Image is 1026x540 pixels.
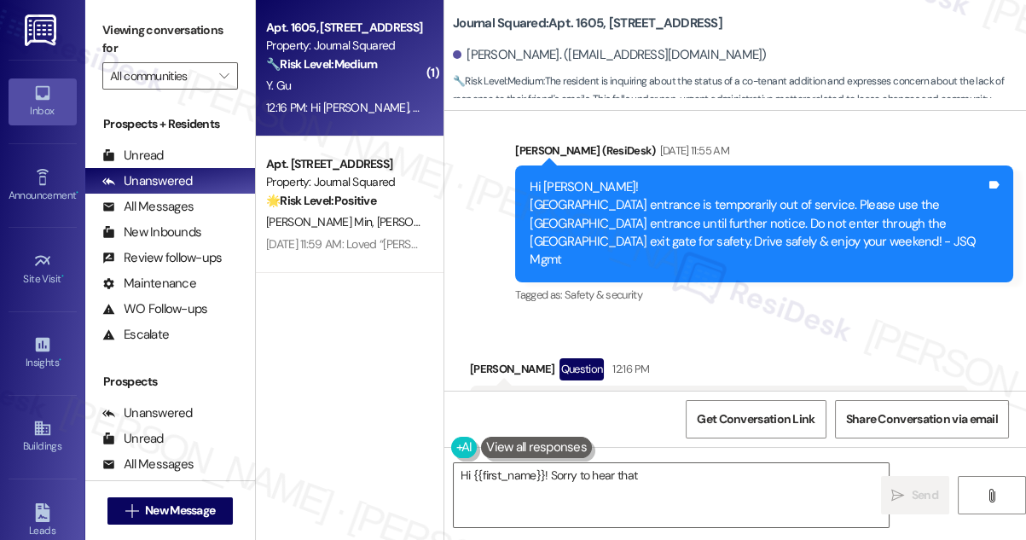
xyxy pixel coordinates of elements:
input: All communities [110,62,211,90]
strong: 🌟 Risk Level: Positive [266,193,376,208]
i:  [219,69,229,83]
span: [PERSON_NAME] [377,214,462,229]
div: Property: Journal Squared [266,173,424,191]
div: Apt. [STREET_ADDRESS] [266,155,424,173]
span: Get Conversation Link [697,410,814,428]
button: New Message [107,497,234,525]
a: Buildings [9,414,77,460]
label: Viewing conversations for [102,17,238,62]
textarea: Hi {{first_name}}! Sorry to hear that [454,463,889,527]
div: [PERSON_NAME] (ResiDesk) [515,142,1013,165]
button: Get Conversation Link [686,400,826,438]
div: Prospects [85,373,255,391]
button: Send [881,476,949,514]
div: Escalate [102,326,169,344]
div: Question [559,358,605,380]
div: 12:16 PM [608,360,649,378]
div: Review follow-ups [102,249,222,267]
a: Inbox [9,78,77,125]
span: • [59,354,61,366]
img: ResiDesk Logo [25,15,60,46]
div: Unread [102,147,164,165]
span: Share Conversation via email [846,410,998,428]
div: Unanswered [102,172,193,190]
i:  [891,489,904,502]
div: [DATE] 11:55 AM [656,142,729,160]
a: Insights • [9,330,77,376]
div: Unanswered [102,404,193,422]
div: [PERSON_NAME]. ([EMAIL_ADDRESS][DOMAIN_NAME]) [453,46,767,64]
span: • [76,187,78,199]
span: : The resident is inquiring about the status of a co-tenant addition and expresses concern about ... [453,73,1026,127]
div: Hi [PERSON_NAME]! [GEOGRAPHIC_DATA] entrance is temporarily out of service. Please use the [GEOGR... [530,178,986,270]
span: New Message [145,502,215,520]
div: New Inbounds [102,224,201,241]
div: [PERSON_NAME] [470,358,968,386]
div: All Messages [102,456,194,473]
span: Send [912,486,938,504]
button: Share Conversation via email [835,400,1009,438]
div: Maintenance [102,275,196,293]
i:  [125,504,138,518]
span: Safety & security [565,287,642,302]
strong: 🔧 Risk Level: Medium [453,74,543,88]
div: Tagged as: [515,282,1013,307]
div: WO Follow-ups [102,300,207,318]
span: • [61,270,64,282]
a: Site Visit • [9,247,77,293]
div: [DATE] 11:59 AM: Loved “[PERSON_NAME] (Journal Squared): You're very welcome! Let me know if you ... [266,236,867,252]
div: Unread [102,430,164,448]
span: Y. Gu [266,78,292,93]
span: [PERSON_NAME] Min [266,214,377,229]
i:  [985,489,998,502]
div: All Messages [102,198,194,216]
b: Journal Squared: Apt. 1605, [STREET_ADDRESS] [453,15,722,32]
div: Property: Journal Squared [266,37,424,55]
div: Apt. 1605, [STREET_ADDRESS] [266,19,424,37]
div: Prospects + Residents [85,115,255,133]
strong: 🔧 Risk Level: Medium [266,56,377,72]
